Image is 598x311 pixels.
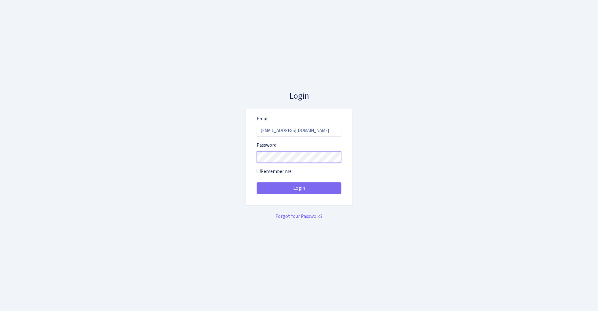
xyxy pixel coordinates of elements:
[257,182,341,194] button: Login
[257,168,292,175] label: Remember me
[257,141,276,149] label: Password
[276,213,322,220] a: Forgot Your Password?
[246,91,352,101] h3: Login
[257,169,261,173] input: Remember me
[257,115,269,123] label: Email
